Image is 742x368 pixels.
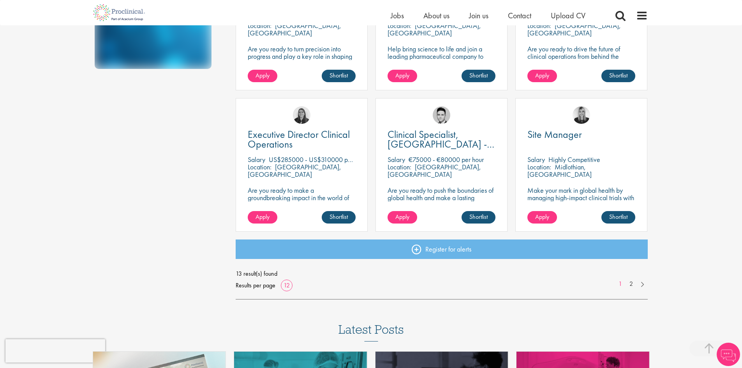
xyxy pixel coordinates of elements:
[322,70,356,82] a: Shortlist
[423,11,449,21] a: About us
[248,21,271,30] span: Location:
[469,11,488,21] a: Join us
[395,213,409,221] span: Apply
[248,128,350,151] span: Executive Director Clinical Operations
[293,106,310,124] img: Ciara Noble
[409,155,484,164] p: €75000 - €80000 per hour
[717,343,740,366] img: Chatbot
[256,213,270,221] span: Apply
[388,70,417,82] a: Apply
[535,71,549,79] span: Apply
[248,211,277,224] a: Apply
[256,71,270,79] span: Apply
[248,187,356,224] p: Are you ready to make a groundbreaking impact in the world of biotechnology? Join a growing compa...
[395,71,409,79] span: Apply
[433,106,450,124] img: Connor Lynes
[236,268,648,280] span: 13 result(s) found
[527,21,621,37] p: [GEOGRAPHIC_DATA], [GEOGRAPHIC_DATA]
[601,70,635,82] a: Shortlist
[248,70,277,82] a: Apply
[388,162,481,179] p: [GEOGRAPHIC_DATA], [GEOGRAPHIC_DATA]
[5,339,105,363] iframe: reCAPTCHA
[551,11,585,21] a: Upload CV
[601,211,635,224] a: Shortlist
[388,211,417,224] a: Apply
[322,211,356,224] a: Shortlist
[527,21,551,30] span: Location:
[615,280,626,289] a: 1
[626,280,637,289] a: 2
[527,162,551,171] span: Location:
[248,162,341,179] p: [GEOGRAPHIC_DATA], [GEOGRAPHIC_DATA]
[388,128,494,160] span: Clinical Specialist, [GEOGRAPHIC_DATA] - Cardiac
[388,45,495,82] p: Help bring science to life and join a leading pharmaceutical company to play a key role in delive...
[462,70,495,82] a: Shortlist
[388,187,495,224] p: Are you ready to push the boundaries of global health and make a lasting impact? This role at a h...
[248,130,356,149] a: Executive Director Clinical Operations
[527,130,635,139] a: Site Manager
[508,11,531,21] a: Contact
[527,70,557,82] a: Apply
[391,11,404,21] a: Jobs
[236,239,648,259] a: Register for alerts
[527,128,582,141] span: Site Manager
[388,162,411,171] span: Location:
[527,187,635,209] p: Make your mark in global health by managing high-impact clinical trials with a leading CRO.
[248,21,341,37] p: [GEOGRAPHIC_DATA], [GEOGRAPHIC_DATA]
[388,21,411,30] span: Location:
[248,162,271,171] span: Location:
[527,162,592,179] p: Midlothian, [GEOGRAPHIC_DATA]
[269,155,372,164] p: US$285000 - US$310000 per annum
[573,106,590,124] img: Janelle Jones
[281,281,293,289] a: 12
[462,211,495,224] a: Shortlist
[236,280,275,291] span: Results per page
[388,155,405,164] span: Salary
[527,155,545,164] span: Salary
[548,155,600,164] p: Highly Competitive
[527,211,557,224] a: Apply
[527,45,635,82] p: Are you ready to drive the future of clinical operations from behind the scenes? Looking to be in...
[535,213,549,221] span: Apply
[388,130,495,149] a: Clinical Specialist, [GEOGRAPHIC_DATA] - Cardiac
[248,155,265,164] span: Salary
[338,323,404,342] h3: Latest Posts
[248,45,356,67] p: Are you ready to turn precision into progress and play a key role in shaping the future of pharma...
[388,21,481,37] p: [GEOGRAPHIC_DATA], [GEOGRAPHIC_DATA]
